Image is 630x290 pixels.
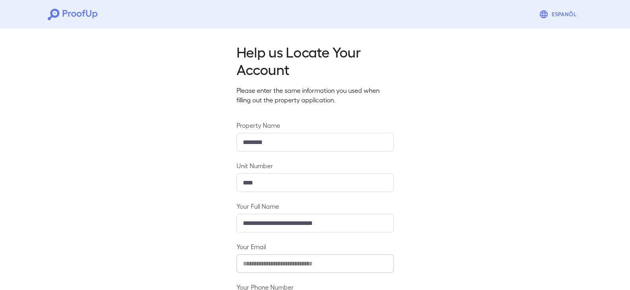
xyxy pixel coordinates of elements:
[236,121,394,130] label: Property Name
[236,43,394,78] h2: Help us Locate Your Account
[236,202,394,211] label: Your Full Name
[236,86,394,105] p: Please enter the same information you used when filling out the property application.
[236,242,394,251] label: Your Email
[236,161,394,170] label: Unit Number
[536,6,582,22] button: Espanõl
